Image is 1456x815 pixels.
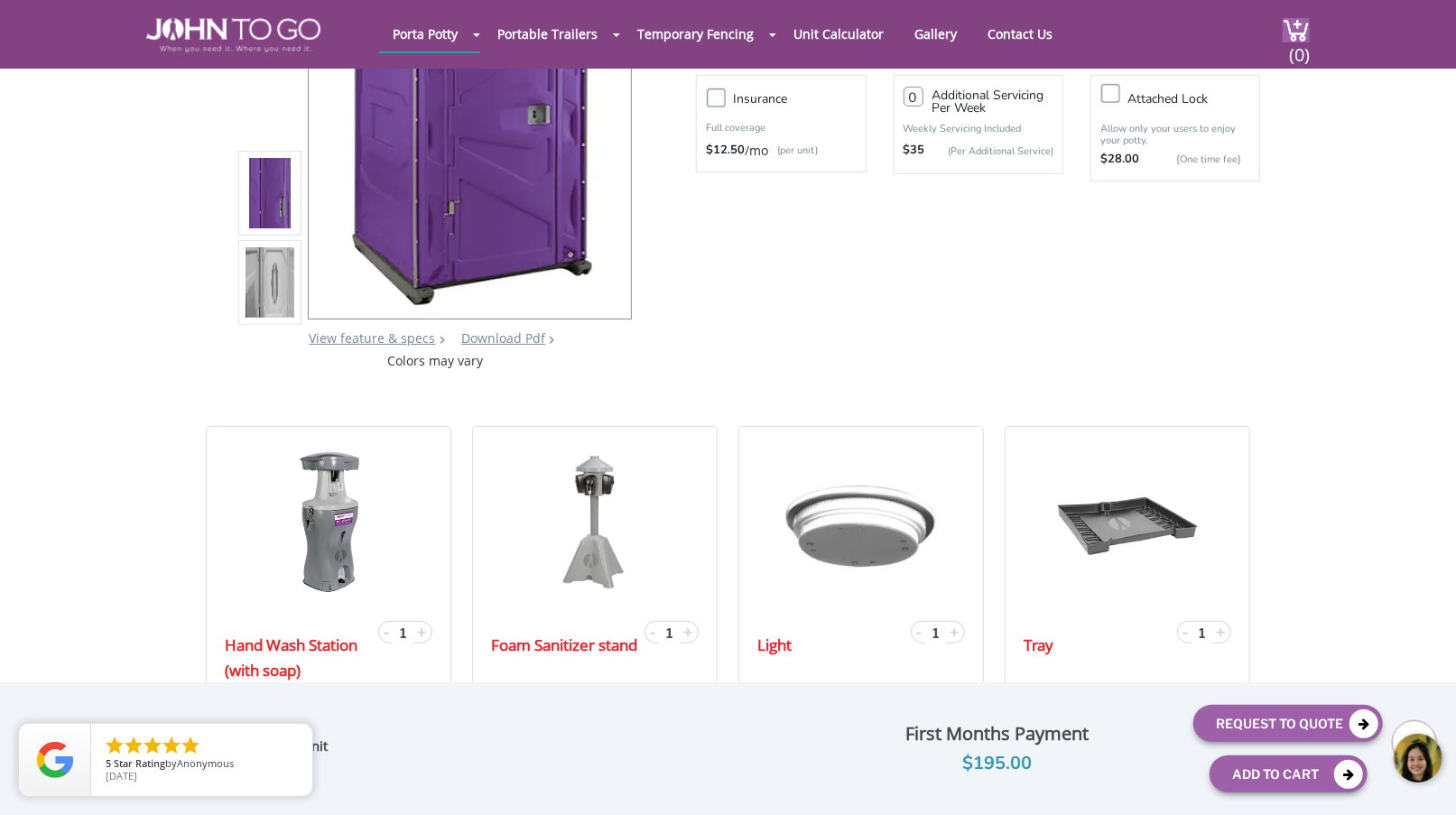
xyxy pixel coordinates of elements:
span: - [916,621,922,643]
div: $195.00 [814,749,1181,778]
span: (0) [1288,28,1310,67]
li:  [104,735,125,756]
div: /mo [706,142,856,160]
a: Portable Trailers [484,16,611,51]
img: 17 [1055,449,1200,594]
iframe: Live Chat Button [1185,720,1456,796]
p: {One time fee} [1148,151,1241,169]
h3: Additional Servicing Per Week [932,89,1053,115]
p: (per unit) [768,142,818,160]
img: 17 [757,449,964,594]
img: Product [246,69,294,495]
a: Gallery [901,16,970,51]
strong: $12.50 [706,142,745,160]
img: JOHN to go [146,18,320,52]
p: Allow only your users to enjoy your potty. [1100,123,1250,146]
a: Unit Calculator [780,16,897,51]
p: Full coverage [706,119,856,137]
span: Star Rating [114,756,165,770]
li:  [161,735,182,756]
a: Tray [1024,633,1053,658]
a: Contact Us [974,16,1066,51]
a: Foam Sanitizer stand [491,633,637,658]
a: Download Pdf [461,329,545,347]
a: Light [757,633,792,658]
a: Hand Wash Station (with soap) [225,633,374,683]
strong: $35 [904,142,925,160]
button: Request To Quote [1193,705,1383,742]
strong: $28.00 [1100,151,1139,169]
span: - [384,621,389,643]
span: Anonymous [177,756,234,770]
img: 17 [281,449,376,594]
img: cart a [1283,18,1310,42]
a: View feature & specs [310,329,436,347]
a: Temporary Fencing [624,16,767,51]
h3: Attached lock [1127,88,1268,110]
input: 0 [904,87,923,107]
span: + [417,621,426,643]
p: (Per Additional Service) [925,144,1053,158]
div: Colors may vary [238,352,633,370]
span: $50 [1024,680,1051,706]
img: Review Rating [37,742,73,778]
span: + [950,621,959,643]
span: 5 [106,756,111,770]
span: $29.95 [757,680,807,706]
span: + [683,621,692,643]
span: /month [578,680,635,706]
p: Weekly Servicing Included [904,122,1053,135]
span: by [106,758,298,771]
img: 17 [554,449,635,594]
span: - [1182,621,1188,643]
li:  [142,735,163,756]
span: /month [807,680,864,706]
span: /month [1051,680,1108,706]
div: First Months Payment [814,718,1181,749]
span: $100 - $114 [491,680,578,706]
img: chevron.png [549,336,554,344]
li:  [123,735,144,756]
img: right arrow icon [440,336,445,344]
li:  [180,735,201,756]
span: + [1216,621,1225,643]
h3: Insurance [733,88,874,110]
span: - [650,621,655,643]
a: Porta Potty [379,16,471,51]
span: [DATE] [106,769,137,783]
